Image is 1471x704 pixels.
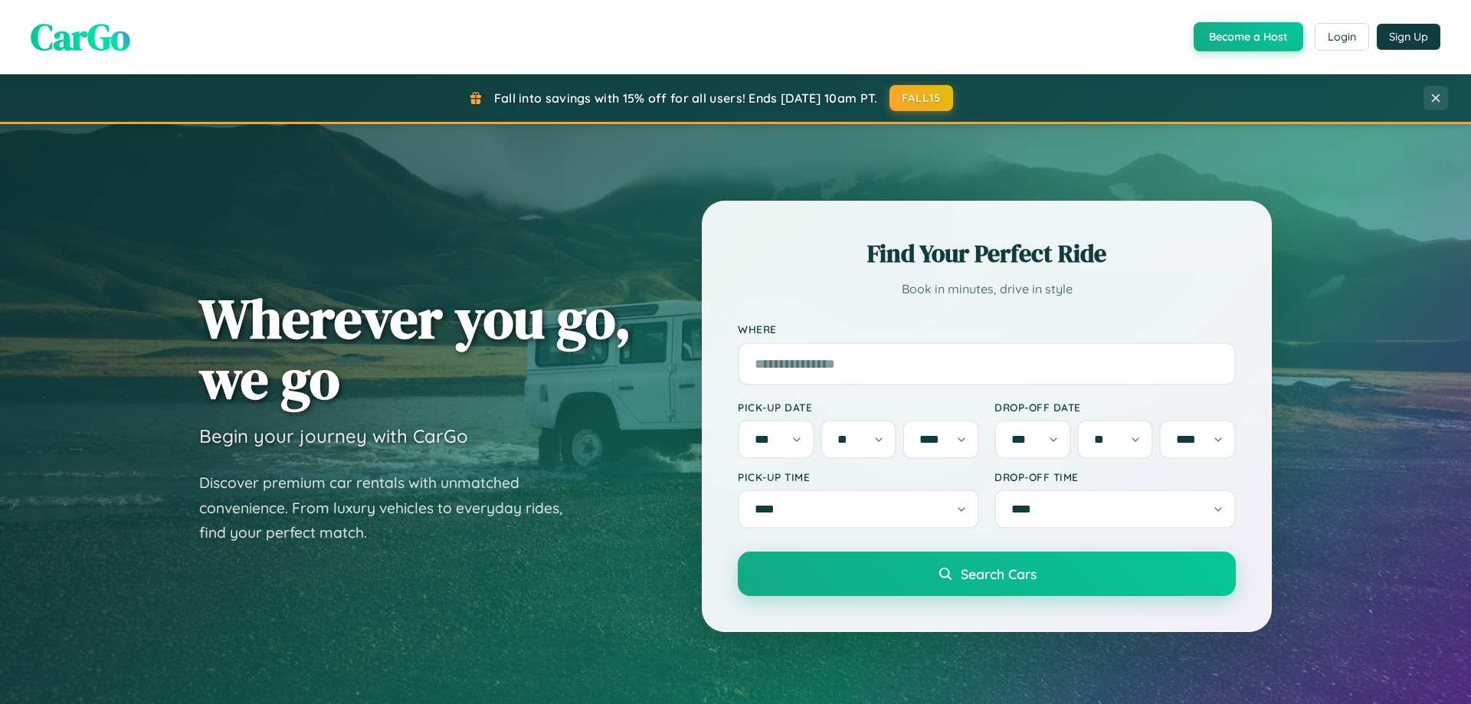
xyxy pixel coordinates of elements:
button: Sign Up [1377,24,1440,50]
span: Search Cars [961,565,1037,582]
span: Fall into savings with 15% off for all users! Ends [DATE] 10am PT. [494,90,878,106]
h3: Begin your journey with CarGo [199,424,468,447]
h1: Wherever you go, we go [199,288,631,409]
h2: Find Your Perfect Ride [738,237,1236,270]
button: Search Cars [738,552,1236,596]
p: Book in minutes, drive in style [738,278,1236,300]
button: Become a Host [1194,22,1303,51]
label: Drop-off Time [994,470,1236,483]
p: Discover premium car rentals with unmatched convenience. From luxury vehicles to everyday rides, ... [199,470,582,545]
button: FALL15 [889,85,954,111]
label: Where [738,323,1236,336]
label: Drop-off Date [994,401,1236,414]
button: Login [1315,23,1369,51]
span: CarGo [31,11,130,62]
label: Pick-up Time [738,470,979,483]
label: Pick-up Date [738,401,979,414]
